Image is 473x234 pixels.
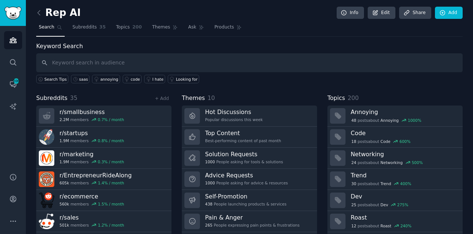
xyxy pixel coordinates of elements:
div: post s about [351,223,412,229]
div: members [59,138,124,143]
h3: Hot Discussions [205,108,263,116]
a: Info [337,7,364,19]
a: Roast12postsaboutRoast240% [327,211,463,232]
div: 0.7 % / month [98,117,124,122]
div: 1000 % [408,118,421,123]
div: Popular discussions this week [205,117,263,122]
span: 501k [59,223,69,228]
span: 206 [13,78,20,84]
span: 265 [205,223,212,228]
span: 18 [351,139,356,144]
a: r/smallbusiness2.2Mmembers0.7% / month [36,106,171,127]
a: I hate [144,75,165,83]
span: Trend [381,181,391,186]
span: Networking [381,160,403,165]
span: Topics [116,24,130,31]
a: Themes [150,21,181,37]
h3: r/ startups [59,129,124,137]
div: 1.2 % / month [98,223,124,228]
a: Code18postsaboutCode600% [327,127,463,148]
span: 24 [351,160,356,165]
span: 2.2M [59,117,69,122]
a: Products [212,21,244,37]
a: Subreddits35 [70,21,108,37]
a: Topics200 [113,21,144,37]
a: Self-Promotion438People launching products & services [182,190,317,211]
h3: Top Content [205,129,281,137]
span: Search [39,24,54,31]
h3: Self-Promotion [205,193,286,200]
div: I hate [152,77,163,82]
div: post s about [351,201,409,208]
span: Subreddits [36,94,68,103]
div: post s about [351,180,412,187]
span: 25 [351,202,356,207]
div: People asking for tools & solutions [205,159,283,164]
span: Products [214,24,234,31]
img: ecommerce [39,193,54,208]
h3: Solution Requests [205,150,283,158]
h3: Advice Requests [205,171,288,179]
a: r/EntrepreneurRideAlong605kmembers1.4% / month [36,169,171,190]
span: 560k [59,201,69,207]
span: 48 [351,118,356,123]
a: Pain & Anger265People expressing pain points & frustrations [182,211,317,232]
h3: r/ ecommerce [59,193,124,200]
div: members [59,223,124,228]
h3: Annoying [351,108,457,116]
div: post s about [351,117,422,124]
a: Search [36,21,65,37]
div: 400 % [400,181,411,186]
span: Ask [188,24,196,31]
span: 30 [351,181,356,186]
a: Edit [368,7,395,19]
div: members [59,201,124,207]
button: Search Tips [36,75,68,83]
a: Hot DiscussionsPopular discussions this week [182,106,317,127]
div: post s about [351,159,423,166]
a: Looking for [168,75,199,83]
img: startups [39,129,54,145]
h3: r/ smallbusiness [59,108,124,116]
div: 275 % [397,202,408,207]
span: Dev [381,202,388,207]
span: 1.9M [59,138,69,143]
a: Dev25postsaboutDev275% [327,190,463,211]
img: GummySearch logo [4,7,21,20]
span: Subreddits [72,24,97,31]
img: marketing [39,150,54,166]
h3: Pain & Anger [205,214,300,221]
div: 0.3 % / month [98,159,124,164]
div: members [59,180,132,185]
a: 206 [4,75,22,93]
div: 500 % [412,160,423,165]
div: annoying [100,77,118,82]
img: EntrepreneurRideAlong [39,171,54,187]
span: 200 [132,24,142,31]
div: 1.5 % / month [98,201,124,207]
a: r/marketing1.9Mmembers0.3% / month [36,148,171,169]
a: Advice Requests1000People asking for advice & resources [182,169,317,190]
a: r/ecommerce560kmembers1.5% / month [36,190,171,211]
div: 240 % [400,223,411,228]
span: 605k [59,180,69,185]
span: 200 [348,94,359,101]
div: People launching products & services [205,201,286,207]
input: Keyword search in audience [36,53,463,72]
a: Solution Requests1000People asking for tools & solutions [182,148,317,169]
span: Themes [152,24,170,31]
span: Annoying [381,118,399,123]
div: Looking for [176,77,198,82]
div: members [59,117,124,122]
span: 35 [99,24,106,31]
a: saas [71,75,89,83]
img: sales [39,214,54,229]
span: 1000 [205,159,215,164]
a: Annoying48postsaboutAnnoying1000% [327,106,463,127]
div: 600 % [399,139,411,144]
span: 12 [351,223,356,228]
h3: r/ EntrepreneurRideAlong [59,171,132,179]
h3: Networking [351,150,457,158]
label: Keyword Search [36,43,83,50]
div: members [59,159,124,164]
